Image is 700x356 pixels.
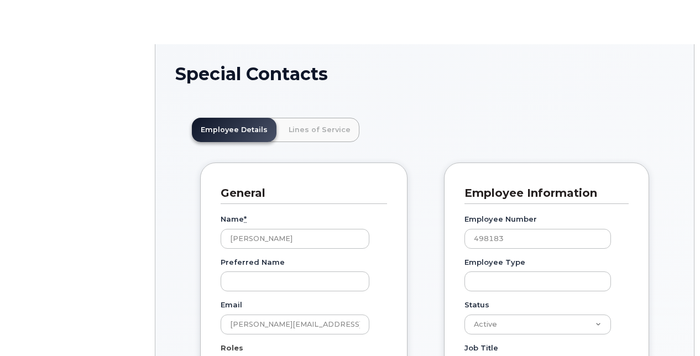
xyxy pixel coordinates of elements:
[175,64,674,83] h1: Special Contacts
[221,186,379,201] h3: General
[464,186,620,201] h3: Employee Information
[221,300,242,310] label: Email
[244,214,247,223] abbr: required
[464,343,498,353] label: Job Title
[221,214,247,224] label: Name
[221,343,243,353] label: Roles
[464,214,537,224] label: Employee Number
[280,118,359,142] a: Lines of Service
[221,257,285,268] label: Preferred Name
[464,300,489,310] label: Status
[464,257,525,268] label: Employee Type
[192,118,276,142] a: Employee Details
